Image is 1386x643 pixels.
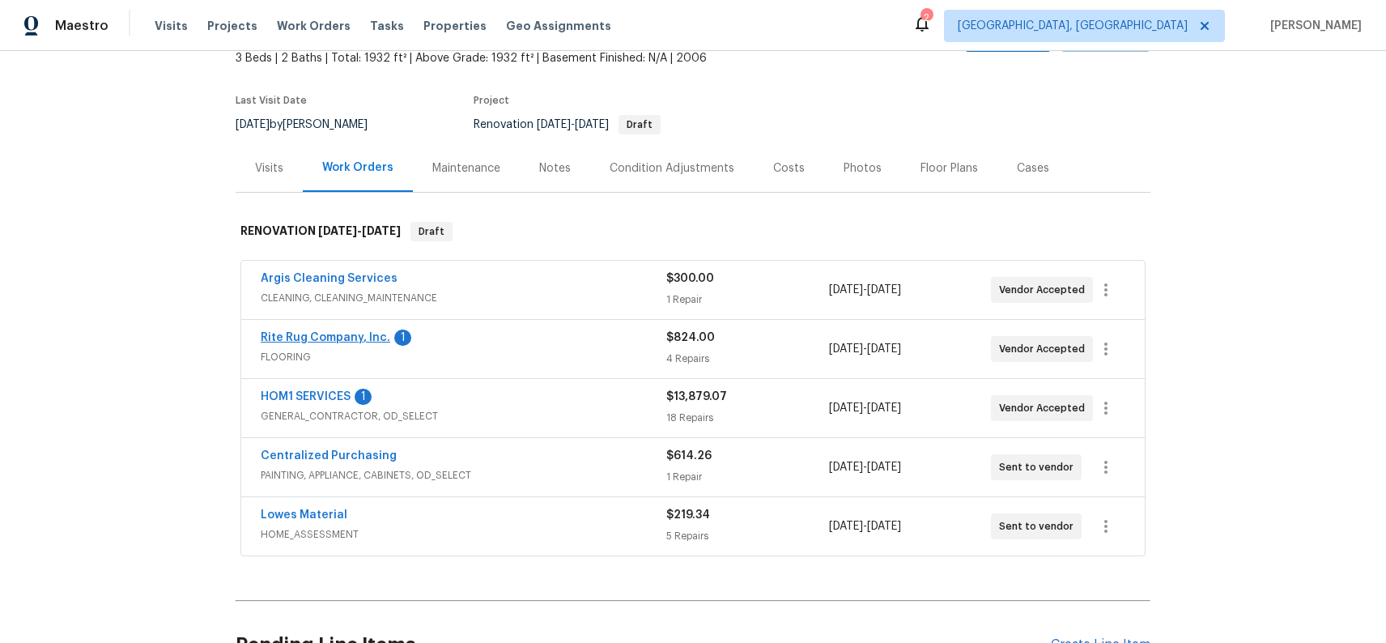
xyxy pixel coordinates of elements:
[999,400,1091,416] span: Vendor Accepted
[829,459,901,475] span: -
[666,410,828,426] div: 18 Repairs
[240,222,401,241] h6: RENOVATION
[537,119,571,130] span: [DATE]
[394,330,411,346] div: 1
[236,96,307,105] span: Last Visit Date
[958,18,1188,34] span: [GEOGRAPHIC_DATA], [GEOGRAPHIC_DATA]
[318,225,357,236] span: [DATE]
[155,18,188,34] span: Visits
[867,343,901,355] span: [DATE]
[261,332,390,343] a: Rite Rug Company, Inc.
[255,160,283,177] div: Visits
[867,462,901,473] span: [DATE]
[620,120,659,130] span: Draft
[1017,160,1049,177] div: Cases
[1264,18,1362,34] span: [PERSON_NAME]
[236,50,823,66] span: 3 Beds | 2 Baths | Total: 1932 ft² | Above Grade: 1932 ft² | Basement Finished: N/A | 2006
[261,391,351,402] a: HOM1 SERVICES
[318,225,401,236] span: -
[999,341,1091,357] span: Vendor Accepted
[829,521,863,532] span: [DATE]
[773,160,805,177] div: Costs
[829,343,863,355] span: [DATE]
[261,450,397,462] a: Centralized Purchasing
[666,509,710,521] span: $219.34
[261,273,398,284] a: Argis Cleaning Services
[829,400,901,416] span: -
[829,282,901,298] span: -
[277,18,351,34] span: Work Orders
[236,206,1150,258] div: RENOVATION [DATE]-[DATE]Draft
[666,528,828,544] div: 5 Repairs
[355,389,372,405] div: 1
[666,332,715,343] span: $824.00
[207,18,257,34] span: Projects
[867,402,901,414] span: [DATE]
[236,115,387,134] div: by [PERSON_NAME]
[829,341,901,357] span: -
[867,284,901,296] span: [DATE]
[999,282,1091,298] span: Vendor Accepted
[920,160,978,177] div: Floor Plans
[666,292,828,308] div: 1 Repair
[432,160,500,177] div: Maintenance
[867,521,901,532] span: [DATE]
[506,18,611,34] span: Geo Assignments
[666,351,828,367] div: 4 Repairs
[474,96,509,105] span: Project
[412,224,451,240] span: Draft
[666,469,828,485] div: 1 Repair
[55,18,108,34] span: Maestro
[666,450,712,462] span: $614.26
[261,467,666,483] span: PAINTING, APPLIANCE, CABINETS, OD_SELECT
[999,459,1080,475] span: Sent to vendor
[261,526,666,543] span: HOME_ASSESSMENT
[829,402,863,414] span: [DATE]
[236,119,270,130] span: [DATE]
[261,290,666,306] span: CLEANING, CLEANING_MAINTENANCE
[666,391,727,402] span: $13,879.07
[423,18,487,34] span: Properties
[666,273,714,284] span: $300.00
[829,518,901,534] span: -
[362,225,401,236] span: [DATE]
[261,349,666,365] span: FLOORING
[575,119,609,130] span: [DATE]
[844,160,882,177] div: Photos
[261,408,666,424] span: GENERAL_CONTRACTOR, OD_SELECT
[370,20,404,32] span: Tasks
[537,119,609,130] span: -
[474,119,661,130] span: Renovation
[920,10,932,26] div: 2
[829,462,863,473] span: [DATE]
[829,284,863,296] span: [DATE]
[999,518,1080,534] span: Sent to vendor
[322,160,393,176] div: Work Orders
[539,160,571,177] div: Notes
[261,509,347,521] a: Lowes Material
[610,160,734,177] div: Condition Adjustments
